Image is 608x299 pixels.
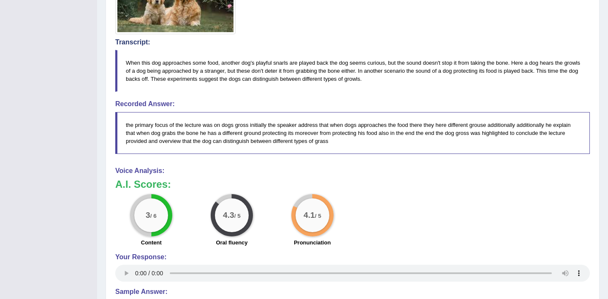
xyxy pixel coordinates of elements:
[146,211,150,220] big: 3
[216,239,247,247] label: Oral fluency
[223,211,234,220] big: 4.3
[115,178,171,190] b: A.I. Scores:
[115,288,590,296] h4: Sample Answer:
[150,213,157,219] small: / 6
[115,253,590,261] h4: Your Response:
[141,239,162,247] label: Content
[115,112,590,154] blockquote: the primary focus of the lecture was on dogs gross initially the speaker address that when dogs a...
[294,239,331,247] label: Pronunciation
[304,211,315,220] big: 4.1
[234,213,241,219] small: / 5
[315,213,321,219] small: / 5
[115,100,590,108] h4: Recorded Answer:
[115,167,590,175] h4: Voice Analysis:
[115,38,590,46] h4: Transcript:
[115,50,590,92] blockquote: When this dog approaches some food, another dog's playful snarls are played back the dog seems cu...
